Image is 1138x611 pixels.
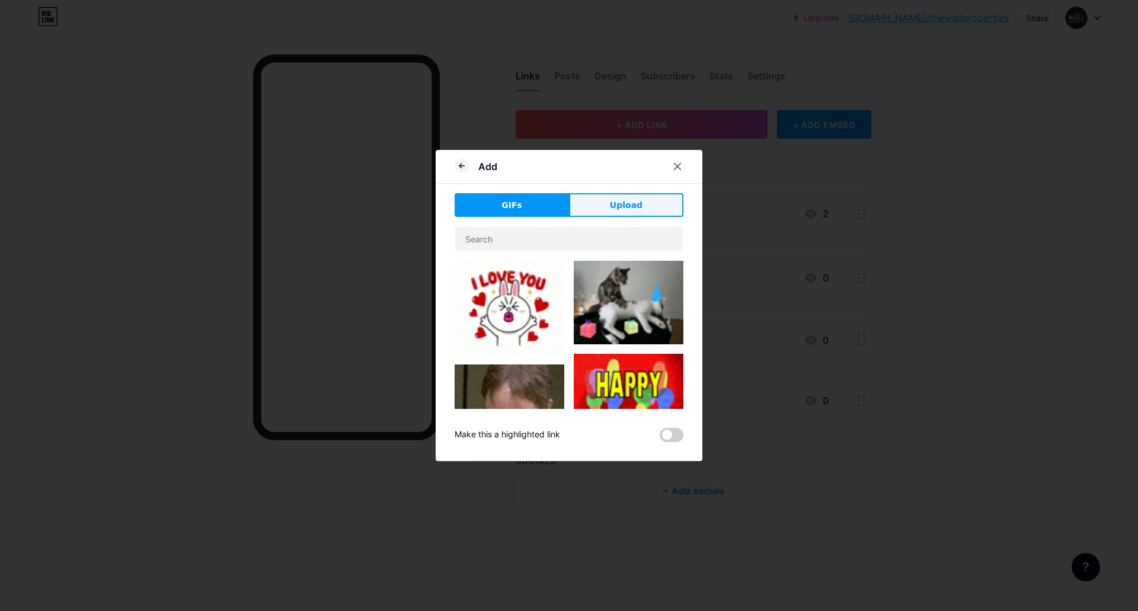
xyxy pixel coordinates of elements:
[501,199,522,212] span: GIFs
[455,227,683,251] input: Search
[455,261,564,355] img: Gihpy
[478,159,497,174] div: Add
[610,199,642,212] span: Upload
[574,354,683,463] img: Gihpy
[569,193,683,217] button: Upload
[574,261,683,344] img: Gihpy
[455,364,564,456] img: Gihpy
[455,193,569,217] button: GIFs
[455,428,560,442] div: Make this a highlighted link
